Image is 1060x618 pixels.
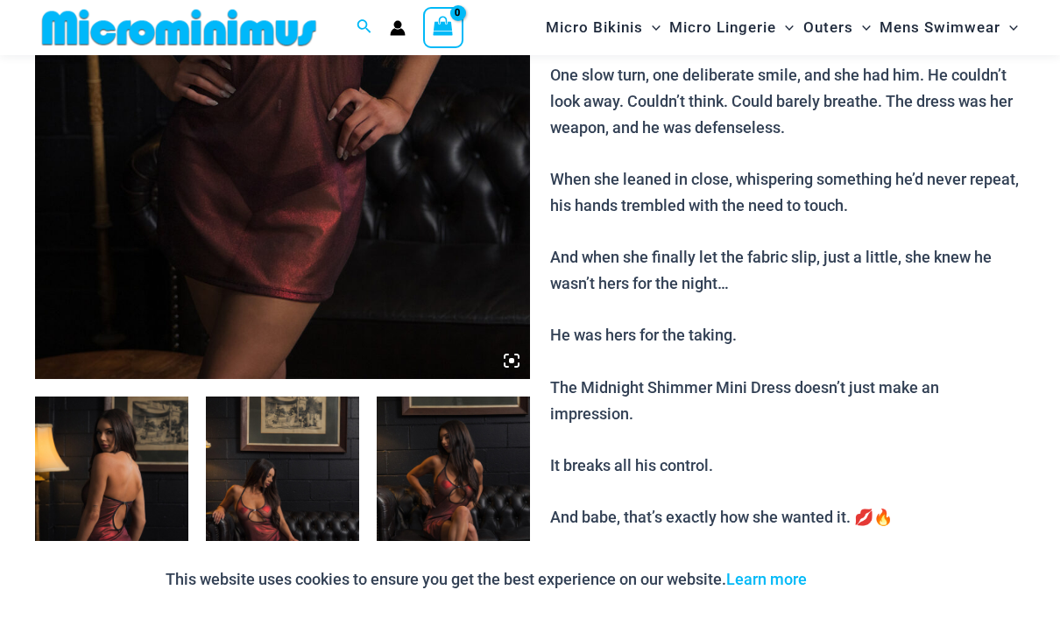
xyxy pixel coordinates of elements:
span: Mens Swimwear [880,5,1000,50]
span: Micro Lingerie [669,5,776,50]
a: Search icon link [357,17,372,39]
span: Menu Toggle [643,5,661,50]
a: OutersMenu ToggleMenu Toggle [799,5,875,50]
a: Micro LingerieMenu ToggleMenu Toggle [665,5,798,50]
a: View Shopping Cart, empty [423,7,463,47]
button: Accept [820,558,894,600]
a: Micro BikinisMenu ToggleMenu Toggle [541,5,665,50]
a: Account icon link [390,20,406,36]
p: This website uses cookies to ensure you get the best experience on our website. [166,566,807,593]
img: MM SHOP LOGO FLAT [35,8,323,47]
nav: Site Navigation [539,3,1025,53]
a: Learn more [726,570,807,588]
span: Menu Toggle [1000,5,1018,50]
span: Outers [803,5,853,50]
a: Mens SwimwearMenu ToggleMenu Toggle [875,5,1022,50]
span: Micro Bikinis [546,5,643,50]
span: Menu Toggle [853,5,871,50]
span: Menu Toggle [776,5,794,50]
